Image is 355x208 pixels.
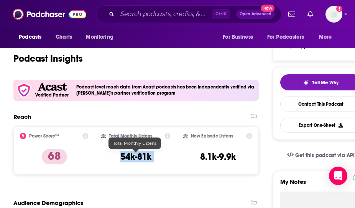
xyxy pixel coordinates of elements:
h2: New Episode Listens [191,133,233,139]
h5: Verified Partner [35,93,69,97]
img: tell me why sparkle [303,80,309,86]
div: Search podcasts, credits, & more... [96,5,281,23]
button: open menu [81,30,123,44]
span: For Podcasters [267,32,304,43]
svg: Add a profile image [336,6,342,12]
h1: Podcast Insights [13,53,83,64]
input: Search podcasts, credits, & more... [117,8,212,20]
h2: Total Monthly Listens [109,133,152,139]
span: Total Monthly Listens [113,141,156,146]
button: open menu [262,30,315,44]
span: Logged in as mresewehr [325,6,342,23]
button: Open AdvancedNew [236,10,275,19]
button: open menu [217,30,263,44]
a: Show notifications dropdown [304,8,316,21]
h3: 54k-81k [120,151,151,162]
p: 68 [42,149,67,164]
button: open menu [314,30,342,44]
img: verfied icon [16,83,31,98]
h2: Audience Demographics [13,199,83,206]
span: Podcasts [19,32,41,43]
img: Podchaser - Follow, Share and Rate Podcasts [13,7,86,21]
span: Tell Me Why [312,80,339,86]
span: Open Advanced [240,12,271,16]
span: More [319,32,332,43]
span: Charts [56,32,72,43]
a: Charts [51,30,77,44]
span: Ctrl K [212,9,230,19]
h2: Power Score™ [29,133,59,139]
span: New [261,5,274,12]
span: Get this podcast via API [295,152,355,159]
img: User Profile [325,6,342,23]
img: Acast [38,83,67,91]
span: For Business [223,32,253,43]
h2: Reach [13,113,31,120]
button: Show profile menu [325,6,342,23]
div: Open Intercom Messenger [329,167,347,185]
button: open menu [13,30,51,44]
h4: Podcast level reach data from Acast podcasts has been independently verified via [PERSON_NAME]'s ... [76,84,255,96]
span: Monitoring [86,32,113,43]
a: Show notifications dropdown [285,8,298,21]
h3: 8.1k-9.9k [200,151,236,162]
